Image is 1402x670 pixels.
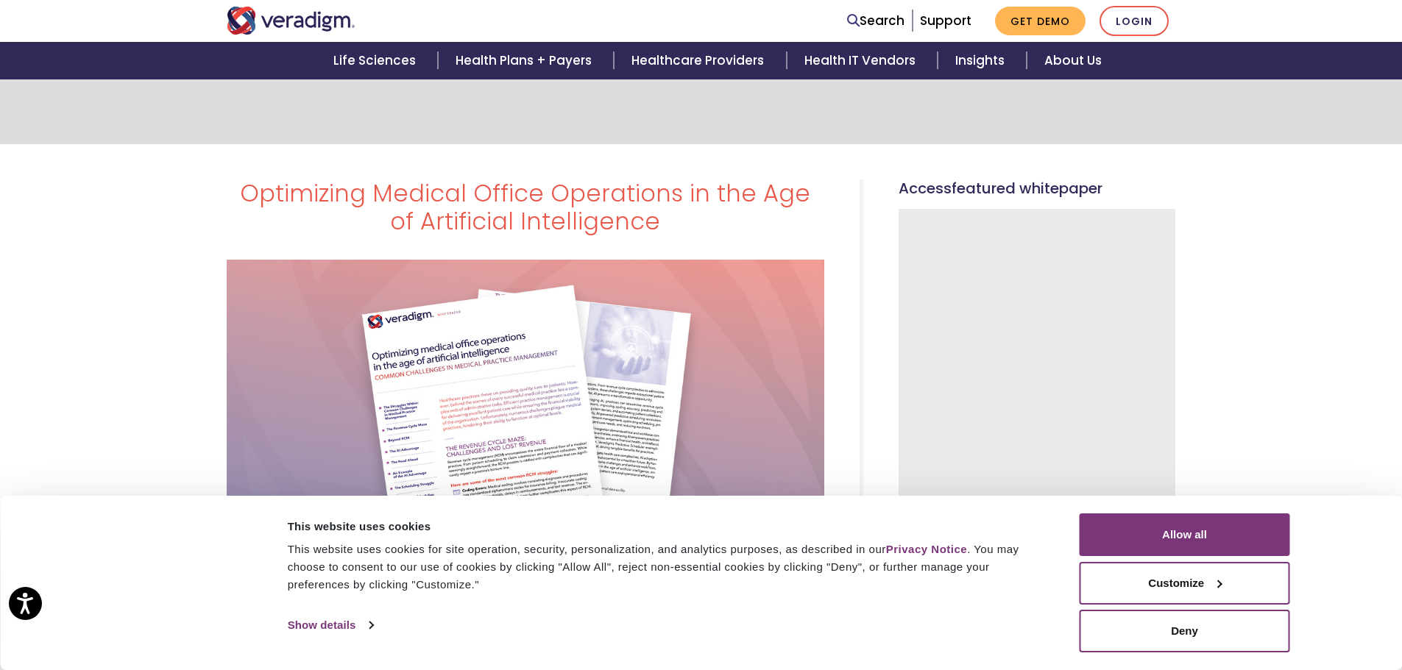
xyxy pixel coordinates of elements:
a: Search [847,11,904,31]
a: Health IT Vendors [787,42,938,79]
a: Get Demo [995,7,1086,35]
span: Featured Whitepaper [952,178,1102,199]
button: Deny [1080,610,1290,652]
button: Customize [1080,562,1290,605]
a: Show details [288,614,373,636]
iframe: Form 0 [918,229,1156,644]
a: About Us [1027,42,1119,79]
div: This website uses cookies for site operation, security, personalization, and analytics purposes, ... [288,541,1047,594]
h1: Optimizing Medical Office Operations in the Age of Artificial Intelligence [227,179,824,236]
img: Veradigm logo [227,7,355,35]
iframe: Drift Chat Widget [1119,564,1384,652]
button: Allow all [1080,513,1290,556]
a: Login [1100,6,1169,36]
div: This website uses cookies [288,518,1047,535]
a: Insights [938,42,1027,79]
h5: Access [899,179,1176,197]
a: Support [920,12,971,29]
a: Life Sciences [316,42,438,79]
a: Privacy Notice [886,543,967,555]
a: Healthcare Providers [614,42,786,79]
a: Health Plans + Payers [438,42,614,79]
